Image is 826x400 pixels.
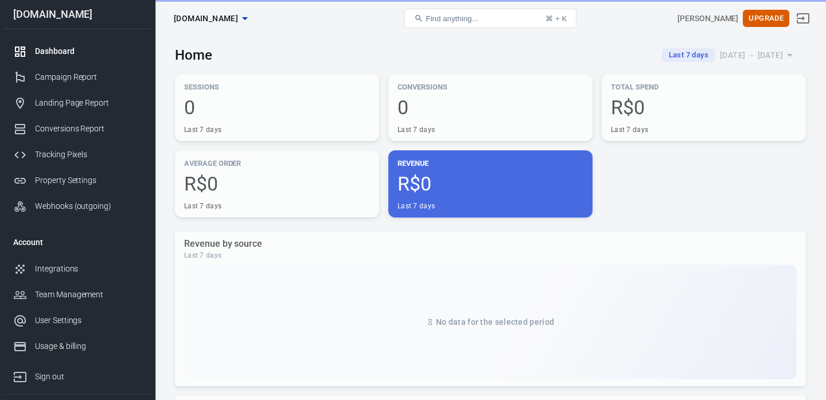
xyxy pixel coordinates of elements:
[4,193,151,219] a: Webhooks (outgoing)
[35,97,142,109] div: Landing Page Report
[426,14,478,23] span: Find anything...
[546,14,567,23] div: ⌘ + K
[4,282,151,308] a: Team Management
[35,149,142,161] div: Tracking Pixels
[35,340,142,352] div: Usage & billing
[743,10,789,28] button: Upgrade
[35,123,142,135] div: Conversions Report
[404,9,576,28] button: Find anything...⌘ + K
[35,200,142,212] div: Webhooks (outgoing)
[35,71,142,83] div: Campaign Report
[35,263,142,275] div: Integrations
[4,90,151,116] a: Landing Page Report
[169,8,252,29] button: [DOMAIN_NAME]
[4,116,151,142] a: Conversions Report
[35,314,142,327] div: User Settings
[4,168,151,193] a: Property Settings
[789,5,817,32] a: Sign out
[4,9,151,20] div: [DOMAIN_NAME]
[35,371,142,383] div: Sign out
[35,45,142,57] div: Dashboard
[35,174,142,187] div: Property Settings
[174,11,238,26] span: bioslim.site
[35,289,142,301] div: Team Management
[677,13,738,25] div: Account id: 0V08PxNB
[4,359,151,390] a: Sign out
[4,142,151,168] a: Tracking Pixels
[4,256,151,282] a: Integrations
[4,228,151,256] li: Account
[4,38,151,64] a: Dashboard
[4,64,151,90] a: Campaign Report
[4,308,151,333] a: User Settings
[175,47,212,63] h3: Home
[4,333,151,359] a: Usage & billing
